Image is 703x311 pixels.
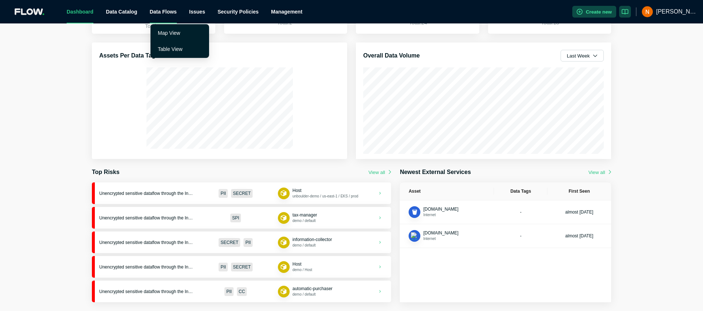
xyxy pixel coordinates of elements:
[561,50,604,62] button: Last Week
[293,286,332,291] span: automatic-purchaser
[409,206,458,218] div: Bucket[DOMAIN_NAME]Internet
[92,207,391,229] a: Unencrypted sensitive dataflow through the InternetSPIApplicationtax-managerdemo / default
[423,230,458,236] button: [DOMAIN_NAME]
[400,182,494,200] th: Asset
[293,237,332,242] button: information-collector
[67,9,93,15] a: Dashboard
[293,286,332,292] button: automatic-purchaser
[99,51,159,60] h3: Assets Per Data Tags
[278,188,290,199] button: Application
[409,206,420,218] button: Bucket
[99,191,194,196] div: Unencrypted sensitive dataflow through the Internet
[278,261,290,273] button: Application
[237,287,247,296] div: CC
[293,262,302,267] span: Host
[293,212,317,218] span: tax-manager
[293,212,317,218] button: tax-manager
[280,189,287,197] img: Application
[92,232,391,253] a: Unencrypted sensitive dataflow through the InternetSECRETPIIApplicationinformation-collectordemo ...
[368,170,391,175] button: View all
[293,188,302,193] button: Host
[293,268,312,272] span: demo / Host
[243,238,253,247] div: PII
[92,281,391,302] a: Unencrypted sensitive dataflow through the InternetPIICCApplicationautomatic-purchaserdemo / default
[411,232,419,240] img: DBInstance
[224,287,234,296] div: PII
[293,194,372,198] span: unboulder-demo / us-east-1 / EKS / prod-1 / Host
[278,261,312,273] div: ApplicationHostdemo / Host
[363,51,420,60] h3: Overall Data Volume
[547,182,611,200] th: First Seen
[158,30,180,36] a: Map View
[280,238,287,246] img: Application
[280,263,287,271] img: Application
[92,168,119,177] h3: Top Risks
[280,288,287,295] img: Application
[278,188,358,199] div: ApplicationHostunboulder-demo / us-east-1 / EKS / prod-1 / Host
[99,289,194,294] div: Unencrypted sensitive dataflow through the Internet
[423,237,436,241] span: Internet
[293,261,302,267] button: Host
[231,189,253,198] div: SECRET
[572,6,616,18] button: Create new
[411,208,419,216] img: Bucket
[92,182,391,204] a: Unencrypted sensitive dataflow through the InternetPIISECRETApplicationHostunboulder-demo / us-ea...
[217,9,258,15] a: Security Policies
[293,292,316,296] span: demo / default
[565,209,593,215] div: almost [DATE]
[423,206,458,212] button: [DOMAIN_NAME]
[494,182,547,200] th: Data Tags
[423,230,458,236] span: [DOMAIN_NAME]
[150,9,177,15] span: Data Flows
[409,230,420,242] button: DBInstance
[280,214,287,222] img: Application
[99,215,194,221] div: Unencrypted sensitive dataflow through the Internet
[92,256,391,278] a: Unencrypted sensitive dataflow through the InternetPIISECRETApplicationHostdemo / Host
[588,170,611,175] button: View all
[278,286,332,297] div: Applicationautomatic-purchaserdemo / default
[423,207,458,212] span: [DOMAIN_NAME]
[400,168,471,177] h3: Newest External Services
[219,238,240,247] div: SECRET
[278,237,332,248] div: Applicationinformation-collectordemo / default
[278,212,317,224] div: Applicationtax-managerdemo / default
[293,243,316,247] span: demo / default
[99,264,194,270] div: Unencrypted sensitive dataflow through the Internet
[293,237,332,242] span: information-collector
[158,46,182,52] a: Table View
[565,233,593,239] div: almost [DATE]
[99,240,194,245] div: Unencrypted sensitive dataflow through the Internet
[219,263,228,271] div: PII
[278,212,290,224] button: Application
[293,188,302,193] span: Host
[231,263,253,271] div: SECRET
[423,213,436,217] span: Internet
[230,214,241,222] div: SPI
[145,23,198,29] p: Total: 0
[503,209,539,215] div: -
[219,189,228,198] div: PII
[642,6,653,17] img: ACg8ocKkQDVRief4PWOfPfT-fhEbqIhvaDZ_4w6HoHHGdwmmQdyggg=s96-c
[293,219,316,223] span: demo / default
[278,237,290,248] button: Application
[503,233,539,239] div: -
[106,9,137,15] a: Data Catalog
[278,286,290,297] button: Application
[409,230,458,242] div: DBInstance[DOMAIN_NAME]Internet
